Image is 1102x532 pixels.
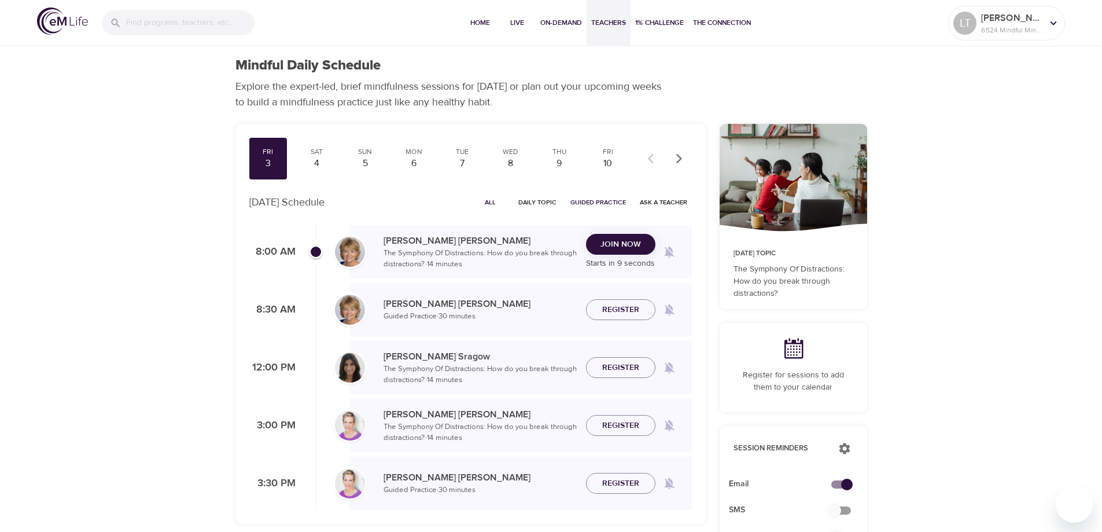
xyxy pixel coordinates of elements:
iframe: Button to launch messaging window [1056,486,1093,523]
div: Mon [399,147,428,157]
div: 3 [254,157,283,170]
span: 1% Challenge [635,17,684,29]
img: kellyb.jpg [335,468,365,498]
div: Sun [351,147,379,157]
button: Register [586,357,655,379]
span: Register [602,476,639,491]
p: The Symphony Of Distractions: How do you break through distractions? · 14 minutes [384,248,577,270]
button: Join Now [586,234,655,255]
p: Session Reminders [734,443,827,454]
input: Find programs, teachers, etc... [126,10,255,35]
span: SMS [729,504,839,516]
p: Starts in 9 seconds [586,258,655,270]
img: Lisa_Wickham-min.jpg [335,295,365,325]
p: Explore the expert-led, brief mindfulness sessions for [DATE] or plan out your upcoming weeks to ... [235,79,669,110]
p: The Symphony Of Distractions: How do you break through distractions? [734,263,853,300]
p: Guided Practice · 30 minutes [384,485,577,496]
span: Ask a Teacher [640,197,687,208]
span: Home [466,17,494,29]
button: Ask a Teacher [635,193,692,211]
span: Remind me when a class goes live every Friday at 3:00 PM [655,412,683,439]
span: Teachers [591,17,626,29]
p: 8:00 AM [249,244,296,260]
p: [PERSON_NAME] [981,11,1042,25]
p: Register for sessions to add them to your calendar [734,369,853,394]
img: logo [37,8,88,35]
span: Register [602,303,639,317]
span: Register [602,361,639,375]
div: Sat [302,147,331,157]
div: Wed [496,147,525,157]
img: Lara_Sragow-min.jpg [335,353,365,383]
div: Thu [545,147,574,157]
p: The Symphony Of Distractions: How do you break through distractions? · 14 minutes [384,364,577,386]
div: 6 [399,157,428,170]
span: Remind me when a class goes live every Friday at 3:30 PM [655,469,683,497]
span: Remind me when a class goes live every Friday at 8:00 AM [655,238,683,266]
div: 4 [302,157,331,170]
p: 6524 Mindful Minutes [981,25,1042,35]
span: Join Now [600,237,641,252]
img: kellyb.jpg [335,410,365,441]
button: Register [586,299,655,321]
span: All [477,197,504,208]
div: 9 [545,157,574,170]
p: 12:00 PM [249,360,296,376]
p: [DATE] Schedule [249,195,325,210]
button: Guided Practice [566,193,631,211]
button: Register [586,473,655,494]
button: All [472,193,509,211]
p: [PERSON_NAME] Sragow [384,350,577,364]
button: Daily Topic [514,193,561,211]
p: 3:00 PM [249,418,296,434]
p: [DATE] Topic [734,248,853,259]
p: 3:30 PM [249,476,296,491]
p: 8:30 AM [249,302,296,318]
span: Email [729,478,839,490]
span: On-Demand [540,17,582,29]
div: LT [953,12,976,35]
span: Remind me when a class goes live every Friday at 8:30 AM [655,296,683,324]
div: 7 [448,157,477,170]
span: Guided Practice [570,197,626,208]
p: [PERSON_NAME] [PERSON_NAME] [384,234,577,248]
div: 5 [351,157,379,170]
span: Remind me when a class goes live every Friday at 12:00 PM [655,354,683,381]
span: The Connection [693,17,751,29]
h1: Mindful Daily Schedule [235,57,381,74]
div: Tue [448,147,477,157]
img: Lisa_Wickham-min.jpg [335,237,365,267]
p: [PERSON_NAME] [PERSON_NAME] [384,408,577,421]
div: 8 [496,157,525,170]
span: Live [503,17,531,29]
p: [PERSON_NAME] [PERSON_NAME] [384,297,577,311]
p: The Symphony Of Distractions: How do you break through distractions? · 14 minutes [384,421,577,444]
div: 10 [594,157,622,170]
p: Guided Practice · 30 minutes [384,311,577,322]
span: Register [602,419,639,433]
div: Fri [594,147,622,157]
span: Daily Topic [518,197,556,208]
button: Register [586,415,655,436]
p: [PERSON_NAME] [PERSON_NAME] [384,471,577,485]
div: Fri [254,147,283,157]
